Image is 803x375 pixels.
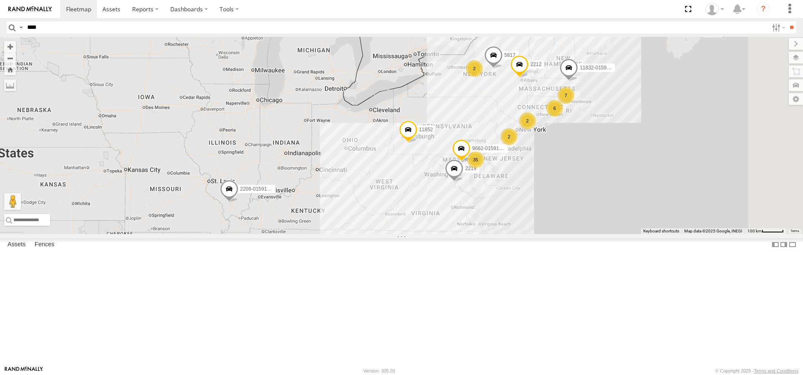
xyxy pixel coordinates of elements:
div: 6 [546,100,563,117]
div: 2 [519,112,536,129]
span: 100 km [747,229,762,233]
span: 2212 [530,61,542,67]
label: Search Filter Options [769,21,787,33]
div: 7 [557,87,574,104]
label: Dock Summary Table to the Left [771,238,780,250]
span: Map data ©2025 Google, INEGI [684,229,742,233]
span: 2208-015910002284753 [240,186,295,192]
button: Zoom in [4,41,16,52]
a: Terms and Conditions [754,368,798,373]
label: Fences [31,239,59,250]
img: rand-logo.svg [8,6,52,12]
span: 2219 [465,166,476,172]
label: Hide Summary Table [788,238,797,250]
button: Zoom out [4,52,16,64]
button: Zoom Home [4,64,16,75]
span: 9662-015910002283813 [472,146,527,152]
a: Terms [790,230,799,233]
button: Keyboard shortcuts [643,228,679,234]
span: 5817 [504,53,516,59]
label: Search Query [18,21,24,33]
label: Map Settings [789,93,803,105]
label: Measure [4,79,16,91]
label: Dock Summary Table to the Right [780,238,788,250]
div: 35 [467,151,484,168]
div: Version: 305.03 [363,368,395,373]
div: 2 [466,60,483,77]
a: Visit our Website [5,367,43,375]
div: 2 [501,128,517,145]
div: Thomas Ward [703,3,727,15]
label: Assets [3,239,30,250]
i: ? [757,3,770,16]
span: 11832-015910002299678 [580,65,637,71]
button: Drag Pegman onto the map to open Street View [4,193,21,210]
button: Map Scale: 100 km per 49 pixels [745,228,786,234]
span: 11852 [419,127,433,133]
div: © Copyright 2025 - [715,368,798,373]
